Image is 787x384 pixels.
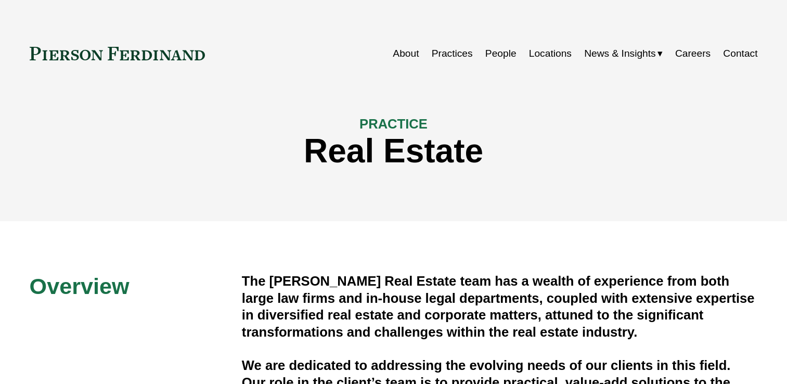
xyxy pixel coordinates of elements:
a: folder dropdown [584,44,663,63]
a: Contact [723,44,757,63]
h4: The [PERSON_NAME] Real Estate team has a wealth of experience from both large law firms and in-ho... [242,273,758,340]
a: About [393,44,419,63]
a: Careers [675,44,711,63]
a: Practices [432,44,473,63]
span: News & Insights [584,45,656,63]
h1: Real Estate [30,132,758,170]
span: Overview [30,274,130,299]
a: People [485,44,517,63]
a: Locations [529,44,572,63]
span: PRACTICE [359,117,428,131]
